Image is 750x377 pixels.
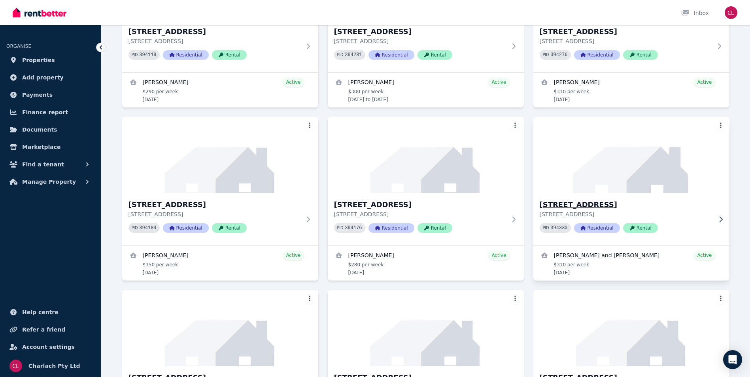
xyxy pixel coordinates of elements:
[163,50,209,60] span: Residential
[22,325,65,334] span: Refer a friend
[22,125,57,134] span: Documents
[540,37,712,45] p: [STREET_ADDRESS]
[533,73,729,107] a: View details for Pamela Lording
[345,52,362,58] code: 394281
[334,26,506,37] h3: [STREET_ADDRESS]
[122,117,318,193] img: 92/4406 Pacific Hwy, Twelve Mile Creek
[22,90,53,100] span: Payments
[543,226,549,230] small: PID
[128,210,301,218] p: [STREET_ADDRESS]
[334,37,506,45] p: [STREET_ADDRESS]
[304,293,315,304] button: More options
[574,50,620,60] span: Residential
[623,223,658,233] span: Rental
[139,225,156,231] code: 394184
[22,342,75,352] span: Account settings
[22,142,60,152] span: Marketplace
[540,26,712,37] h3: [STREET_ADDRESS]
[715,120,726,131] button: More options
[418,50,452,60] span: Rental
[6,122,94,138] a: Documents
[122,117,318,245] a: 92/4406 Pacific Hwy, Twelve Mile Creek[STREET_ADDRESS][STREET_ADDRESS]PID 394184ResidentialRental
[550,52,567,58] code: 394276
[22,107,68,117] span: Finance report
[6,70,94,85] a: Add property
[132,226,138,230] small: PID
[723,350,742,369] div: Open Intercom Messenger
[540,210,712,218] p: [STREET_ADDRESS]
[128,26,301,37] h3: [STREET_ADDRESS]
[122,246,318,281] a: View details for Keira Campbell
[212,223,247,233] span: Rental
[212,50,247,60] span: Rental
[122,73,318,107] a: View details for David Mundy
[543,53,549,57] small: PID
[128,37,301,45] p: [STREET_ADDRESS]
[337,53,344,57] small: PID
[528,115,734,195] img: 97/4406 Pacific Hwy, Twelve Mile Creek
[128,199,301,210] h3: [STREET_ADDRESS]
[574,223,620,233] span: Residential
[28,361,80,371] span: Charlach Pty Ltd
[13,7,66,19] img: RentBetter
[334,210,506,218] p: [STREET_ADDRESS]
[6,174,94,190] button: Manage Property
[22,73,64,82] span: Add property
[9,360,22,372] img: Charlach Pty Ltd
[6,139,94,155] a: Marketplace
[6,156,94,172] button: Find a tenant
[328,73,524,107] a: View details for Telia Dolstra
[510,120,521,131] button: More options
[540,199,712,210] h3: [STREET_ADDRESS]
[6,104,94,120] a: Finance report
[304,120,315,131] button: More options
[328,117,524,193] img: 96/4406 Pacific Hwy, Twelve Mile Creek
[345,225,362,231] code: 394176
[122,290,318,366] img: 98/4406 Pacific Hwy, Twelve Mile Creek
[6,322,94,337] a: Refer a friend
[533,290,729,366] img: 100/4406 Pacific Hwy, Twelve Mile Creek
[368,50,414,60] span: Residential
[6,87,94,103] a: Payments
[334,199,506,210] h3: [STREET_ADDRESS]
[328,246,524,281] a: View details for Jayden Newman
[22,177,76,187] span: Manage Property
[623,50,658,60] span: Rental
[6,43,31,49] span: ORGANISE
[132,53,138,57] small: PID
[163,223,209,233] span: Residential
[6,339,94,355] a: Account settings
[328,117,524,245] a: 96/4406 Pacific Hwy, Twelve Mile Creek[STREET_ADDRESS][STREET_ADDRESS]PID 394176ResidentialRental
[550,225,567,231] code: 394330
[725,6,737,19] img: Charlach Pty Ltd
[6,52,94,68] a: Properties
[368,223,414,233] span: Residential
[533,117,729,245] a: 97/4406 Pacific Hwy, Twelve Mile Creek[STREET_ADDRESS][STREET_ADDRESS]PID 394330ResidentialRental
[22,55,55,65] span: Properties
[418,223,452,233] span: Rental
[22,307,59,317] span: Help centre
[533,246,729,281] a: View details for Shellina Bergquist and jessica meier
[328,290,524,366] img: 99/4406 Pacific Hwy, Twelve Mile Creek
[715,293,726,304] button: More options
[681,9,709,17] div: Inbox
[337,226,344,230] small: PID
[22,160,64,169] span: Find a tenant
[510,293,521,304] button: More options
[139,52,156,58] code: 394119
[6,304,94,320] a: Help centre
